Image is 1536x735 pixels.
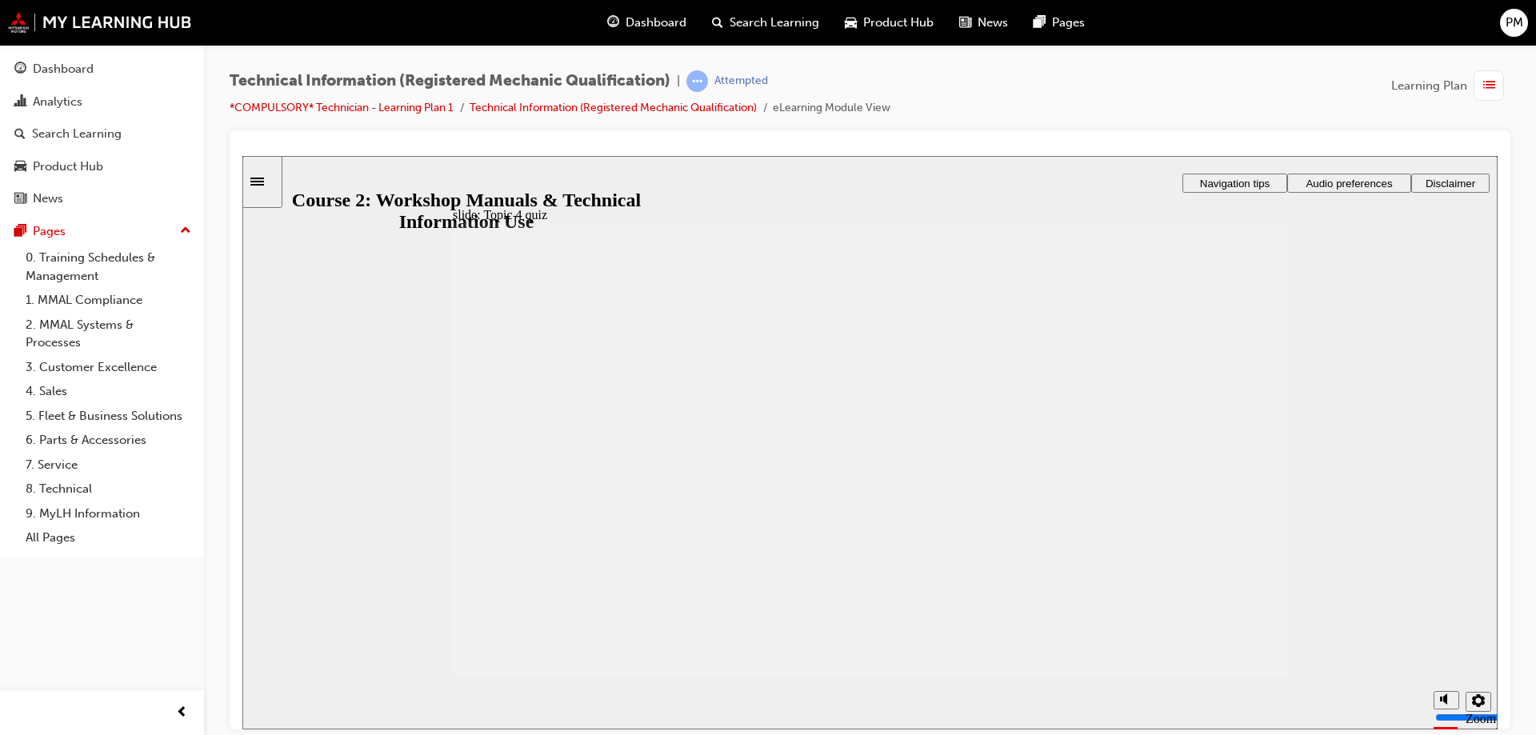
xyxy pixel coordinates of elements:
div: Pages [33,222,66,241]
span: car-icon [845,13,857,33]
div: News [33,190,63,208]
div: misc controls [1183,521,1247,573]
span: list-icon [1483,76,1495,96]
span: PM [1506,14,1523,32]
a: 3. Customer Excellence [19,355,198,380]
a: 0. Training Schedules & Management [19,246,198,288]
span: news-icon [14,192,26,206]
a: search-iconSearch Learning [699,6,832,39]
a: 5. Fleet & Business Solutions [19,404,198,429]
a: Technical Information (Registered Mechanic Qualification) [470,101,757,114]
a: 2. MMAL Systems & Processes [19,313,198,355]
a: Dashboard [6,54,198,84]
span: Learning Plan [1391,77,1467,95]
button: Settings [1223,536,1249,556]
div: Product Hub [33,158,103,176]
span: Dashboard [626,14,686,32]
span: | [677,72,680,90]
span: chart-icon [14,95,26,110]
a: news-iconNews [946,6,1021,39]
span: search-icon [14,127,26,142]
span: Navigation tips [958,22,1027,34]
span: Pages [1052,14,1085,32]
a: guage-iconDashboard [594,6,699,39]
button: DashboardAnalyticsSearch LearningProduct HubNews [6,51,198,217]
label: Zoom to fit [1223,556,1254,598]
button: Pages [6,217,198,246]
span: pages-icon [1034,13,1046,33]
input: volume [1193,555,1296,568]
a: *COMPULSORY* Technician - Learning Plan 1 [230,101,454,114]
div: Search Learning [32,125,122,143]
a: Search Learning [6,119,198,149]
button: Audio preferences [1045,18,1169,37]
a: 4. Sales [19,379,198,404]
span: search-icon [712,13,723,33]
a: 6. Parts & Accessories [19,428,198,453]
a: 7. Service [19,453,198,477]
span: up-icon [180,221,191,242]
span: Audio preferences [1063,22,1150,34]
a: Analytics [6,87,198,117]
button: Learning Plan [1391,70,1510,101]
a: 1. MMAL Compliance [19,288,198,313]
button: Navigation tips [940,18,1045,37]
div: Dashboard [33,60,94,78]
a: 8. Technical [19,477,198,501]
span: Search Learning [730,14,819,32]
a: News [6,184,198,214]
span: pages-icon [14,225,26,239]
span: guage-icon [607,13,619,33]
span: prev-icon [176,703,188,723]
span: Disclaimer [1183,22,1233,34]
a: 9. MyLH Information [19,501,198,526]
span: news-icon [959,13,971,33]
button: Mute (Ctrl+Alt+M) [1191,535,1217,553]
a: Product Hub [6,152,198,182]
span: Technical Information (Registered Mechanic Qualification) [230,72,670,90]
img: mmal [8,12,192,33]
button: PM [1500,9,1528,37]
li: eLearning Module View [773,99,890,118]
span: Product Hub [863,14,934,32]
a: All Pages [19,525,198,550]
div: Analytics [33,93,82,111]
div: Attempted [714,74,768,89]
span: guage-icon [14,62,26,77]
span: car-icon [14,160,26,174]
button: Disclaimer [1169,18,1247,37]
span: News [978,14,1008,32]
span: learningRecordVerb_ATTEMPT-icon [686,70,708,92]
a: pages-iconPages [1021,6,1098,39]
a: car-iconProduct Hub [832,6,946,39]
